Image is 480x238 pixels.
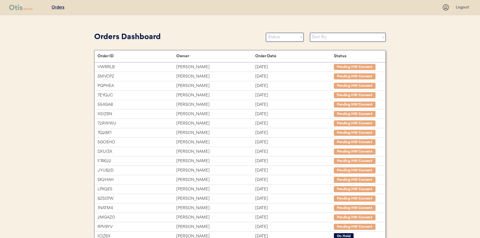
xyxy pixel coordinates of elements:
div: DXUI3X [98,148,176,155]
div: RPV9YV [98,223,176,230]
div: Order Date [255,54,334,59]
div: 1NATM4 [98,205,176,212]
div: [PERSON_NAME] [176,120,255,127]
div: [DATE] [255,111,334,118]
div: [DATE] [255,82,334,89]
div: Order ID [98,54,176,59]
div: LPXQES [98,186,176,193]
div: [PERSON_NAME] [176,111,255,118]
div: 2MGAZ0 [98,214,176,221]
div: JYU82D [98,167,176,174]
div: [PERSON_NAME] [176,148,255,155]
div: F74622 [98,158,176,165]
div: [DATE] [255,120,334,127]
div: [DATE] [255,64,334,71]
div: PQPHEA [98,82,176,89]
div: [PERSON_NAME] [176,214,255,221]
div: [DATE] [255,73,334,80]
div: [DATE] [255,214,334,221]
div: [DATE] [255,101,334,108]
div: [PERSON_NAME] [176,195,255,202]
div: [PERSON_NAME] [176,205,255,212]
div: [PERSON_NAME] [176,82,255,89]
div: [DATE] [255,205,334,212]
div: [PERSON_NAME] [176,101,255,108]
div: [DATE] [255,148,334,155]
div: [PERSON_NAME] [176,223,255,230]
div: [DATE] [255,186,334,193]
div: [DATE] [255,167,334,174]
div: [PERSON_NAME] [176,186,255,193]
div: [PERSON_NAME] [176,64,255,71]
div: [DATE] [255,223,334,230]
div: Logout [456,5,471,11]
div: SMVCPZ [98,73,176,80]
div: [DATE] [255,195,334,202]
div: X5IZBN [98,111,176,118]
div: [PERSON_NAME] [176,129,255,136]
div: 72RWWU [98,120,176,127]
div: [PERSON_NAME] [176,92,255,99]
u: Orders [52,5,64,9]
div: [DATE] [255,158,334,165]
div: [PERSON_NAME] [176,73,255,80]
div: [PERSON_NAME] [176,158,255,165]
div: 7EYQJC [98,92,176,99]
div: VWRRLB [98,64,176,71]
div: [DATE] [255,129,334,136]
div: 554GA8 [98,101,176,108]
div: Status [334,54,379,59]
div: [DATE] [255,92,334,99]
div: 8ZS07W [98,195,176,202]
div: [PERSON_NAME] [176,167,255,174]
div: SK2HAH [98,176,176,183]
div: [DATE] [255,176,334,183]
div: [DATE] [255,139,334,146]
div: Owner [176,54,255,59]
div: [PERSON_NAME] [176,139,255,146]
div: Orders Dashboard [94,32,260,43]
div: [PERSON_NAME] [176,176,255,183]
div: SGO5HO [98,139,176,146]
div: 7Q28K1 [98,129,176,136]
